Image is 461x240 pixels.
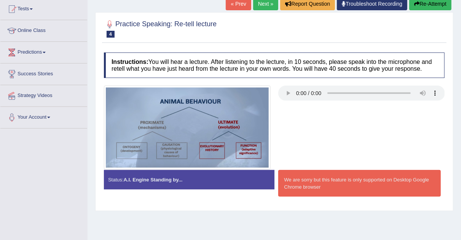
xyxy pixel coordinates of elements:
[123,177,182,183] strong: A.I. Engine Standing by...
[104,52,445,78] h4: You will hear a lecture. After listening to the lecture, in 10 seconds, please speak into the mic...
[278,170,441,197] div: We are sorry but this feature is only supported on Desktop Google Chrome browser
[0,42,87,61] a: Predictions
[104,170,274,189] div: Status:
[112,59,148,65] b: Instructions:
[0,107,87,126] a: Your Account
[107,31,115,38] span: 4
[0,85,87,104] a: Strategy Videos
[0,20,87,39] a: Online Class
[104,19,217,38] h2: Practice Speaking: Re-tell lecture
[0,64,87,83] a: Success Stories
